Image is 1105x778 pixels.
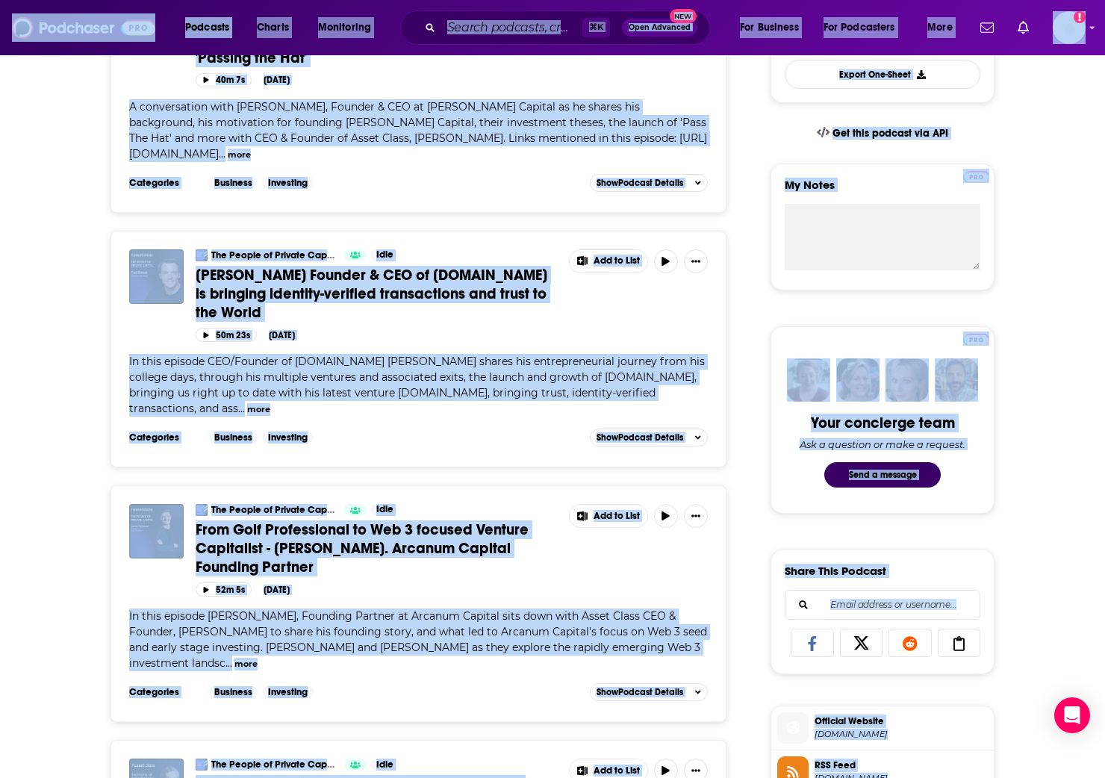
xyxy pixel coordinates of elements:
[800,438,965,450] div: Ask a question or make a request.
[597,687,683,697] span: Show Podcast Details
[785,60,980,89] button: Export One-Sheet
[1053,11,1086,44] span: Logged in as ellerylsmith123
[129,177,196,189] h3: Categories
[208,177,258,189] a: Business
[594,765,640,777] span: Add to List
[785,564,886,578] h3: Share This Podcast
[814,16,917,40] button: open menu
[441,16,582,40] input: Search podcasts, credits, & more...
[787,358,830,402] img: Sydney Profile
[175,16,249,40] button: open menu
[594,255,640,267] span: Add to List
[684,249,708,273] button: Show More Button
[196,266,558,322] a: [PERSON_NAME] Founder & CEO of [DOMAIN_NAME] is bringing identity-verified transactions and trust...
[208,432,258,444] a: Business
[963,334,989,346] img: Podchaser Pro
[805,115,960,152] a: Get this podcast via API
[597,432,683,443] span: Show Podcast Details
[963,171,989,183] img: Podchaser Pro
[777,712,988,744] a: Official Website[DOMAIN_NAME]
[196,520,529,576] span: From Golf Professional to Web 3 focused Venture Capitalist - [PERSON_NAME]. Arcanum Capital Found...
[927,17,953,38] span: More
[974,15,1000,40] a: Show notifications dropdown
[885,358,929,402] img: Jules Profile
[1074,11,1086,23] svg: Add a profile image
[570,250,647,273] button: Show More Button
[414,10,724,45] div: Search podcasts, credits, & more...
[12,13,155,42] img: Podchaser - Follow, Share and Rate Podcasts
[129,686,196,698] h3: Categories
[938,629,981,657] a: Copy Link
[211,504,334,516] a: The People of Private Capital
[963,169,989,183] a: Pro website
[262,432,314,444] a: Investing
[670,9,697,23] span: New
[597,178,683,188] span: Show Podcast Details
[238,402,245,415] span: ...
[832,127,948,140] span: Get this podcast via API
[1012,15,1035,40] a: Show notifications dropdown
[211,759,334,771] a: The People of Private Capital
[129,504,184,558] img: From Golf Professional to Web 3 focused Venture Capitalist - James McDowall. Arcanum Capital Foun...
[196,582,252,597] button: 52m 5s
[228,149,251,161] button: more
[225,656,232,670] span: ...
[264,585,290,595] div: [DATE]
[376,758,393,773] span: Idle
[208,686,258,698] a: Business
[888,629,932,657] a: Share on Reddit
[211,249,334,261] a: The People of Private Capital
[590,683,708,701] button: ShowPodcast Details
[219,147,225,161] span: ...
[196,266,547,322] span: [PERSON_NAME] Founder & CEO of [DOMAIN_NAME] is bringing identity-verified transactions and trust...
[370,759,399,771] a: Idle
[234,658,258,670] button: more
[196,328,257,342] button: 50m 23s
[247,16,298,40] a: Charts
[129,100,707,161] span: A conversation with [PERSON_NAME], Founder & CEO at [PERSON_NAME] Capital as he shares his backgr...
[196,504,208,516] img: The People of Private Capital
[815,759,988,772] span: RSS Feed
[196,520,558,576] a: From Golf Professional to Web 3 focused Venture Capitalist - [PERSON_NAME]. Arcanum Capital Found...
[196,73,252,87] button: 40m 7s
[840,629,883,657] a: Share on X/Twitter
[129,249,184,304] img: Pat Kinsel Founder & CEO of Proof.com is bringing identity-verified transactions and trust to the...
[129,432,196,444] h3: Categories
[785,178,980,204] label: My Notes
[785,590,980,620] div: Search followers
[376,502,393,517] span: Idle
[740,17,799,38] span: For Business
[196,249,208,261] img: The People of Private Capital
[815,729,988,740] span: the-people-of-private-capital.zencast.website
[824,17,895,38] span: For Podcasters
[963,332,989,346] a: Pro website
[622,19,697,37] button: Open AdvancedNew
[247,403,270,416] button: more
[797,591,968,619] input: Email address or username...
[811,414,955,432] div: Your concierge team
[376,248,393,263] span: Idle
[318,17,371,38] span: Monitoring
[196,759,208,771] img: The People of Private Capital
[262,177,314,189] a: Investing
[836,358,880,402] img: Barbara Profile
[370,504,399,516] a: Idle
[262,686,314,698] a: Investing
[269,330,295,340] div: [DATE]
[1053,11,1086,44] button: Show profile menu
[129,609,707,670] span: In this episode [PERSON_NAME], Founding Partner at Arcanum Capital sits down with Asset Class CEO...
[824,462,941,488] button: Send a message
[1053,11,1086,44] img: User Profile
[582,18,610,37] span: ⌘ K
[917,16,971,40] button: open menu
[935,358,978,402] img: Jon Profile
[815,715,988,728] span: Official Website
[791,629,834,657] a: Share on Facebook
[684,504,708,528] button: Show More Button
